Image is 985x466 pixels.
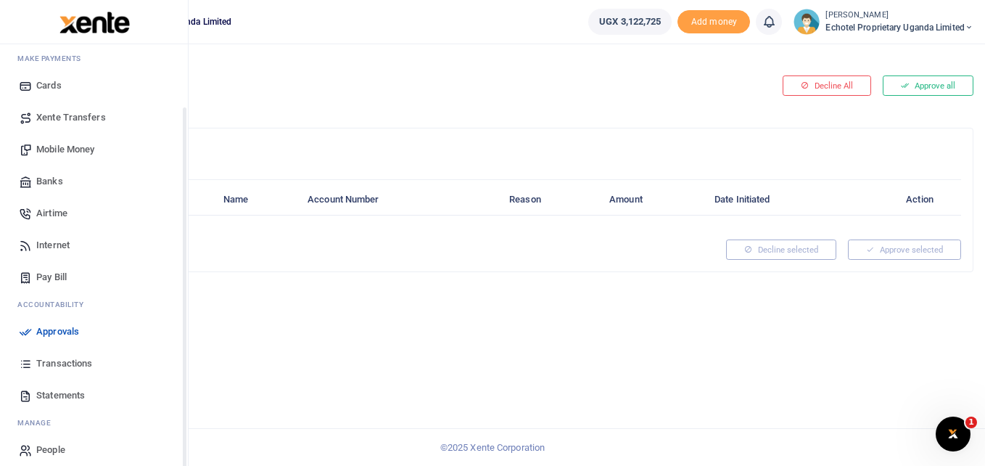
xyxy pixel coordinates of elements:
[588,9,672,35] a: UGX 3,122,725
[12,134,176,165] a: Mobile Money
[28,299,83,310] span: countability
[582,9,677,35] li: Wallet ballance
[36,78,62,93] span: Cards
[794,9,820,35] img: profile-user
[12,70,176,102] a: Cards
[58,16,130,27] a: logo-small logo-large logo-large
[36,270,67,285] span: Pay Bill
[36,110,106,125] span: Xente Transfers
[12,348,176,380] a: Transactions
[25,417,51,428] span: anage
[36,443,65,457] span: People
[12,261,176,293] a: Pay Bill
[67,140,961,156] h4: Mobile Money
[599,15,661,29] span: UGX 3,122,725
[601,184,706,216] th: Amount: activate to sort column ascending
[36,238,70,253] span: Internet
[883,75,973,96] button: Approve all
[677,15,750,26] a: Add money
[12,47,176,70] li: M
[825,21,973,34] span: Echotel Proprietary Uganda Limited
[215,184,300,216] th: Name: activate to sort column ascending
[501,184,601,216] th: Reason: activate to sort column ascending
[965,417,977,428] span: 1
[36,206,67,221] span: Airtime
[12,412,176,434] li: M
[783,75,871,96] button: Decline All
[12,434,176,466] a: People
[36,388,85,403] span: Statements
[55,62,664,78] h4: Pending your approval
[12,380,176,412] a: Statements
[677,10,750,34] span: Add money
[25,53,81,64] span: ake Payments
[12,229,176,261] a: Internet
[12,102,176,134] a: Xente Transfers
[300,184,501,216] th: Account Number: activate to sort column ascending
[59,12,130,33] img: logo-large
[12,197,176,229] a: Airtime
[870,184,961,216] th: Action: activate to sort column ascending
[677,10,750,34] li: Toup your wallet
[51,84,664,109] a: Back to categories
[12,165,176,197] a: Banks
[936,417,970,451] iframe: Intercom live chat
[36,356,92,371] span: Transactions
[36,174,63,189] span: Banks
[12,316,176,348] a: Approvals
[825,9,973,22] small: [PERSON_NAME]
[706,184,870,216] th: Date Initiated: activate to sort column ascending
[36,324,79,339] span: Approvals
[12,293,176,316] li: Ac
[36,142,94,157] span: Mobile Money
[794,9,973,35] a: profile-user [PERSON_NAME] Echotel Proprietary Uganda Limited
